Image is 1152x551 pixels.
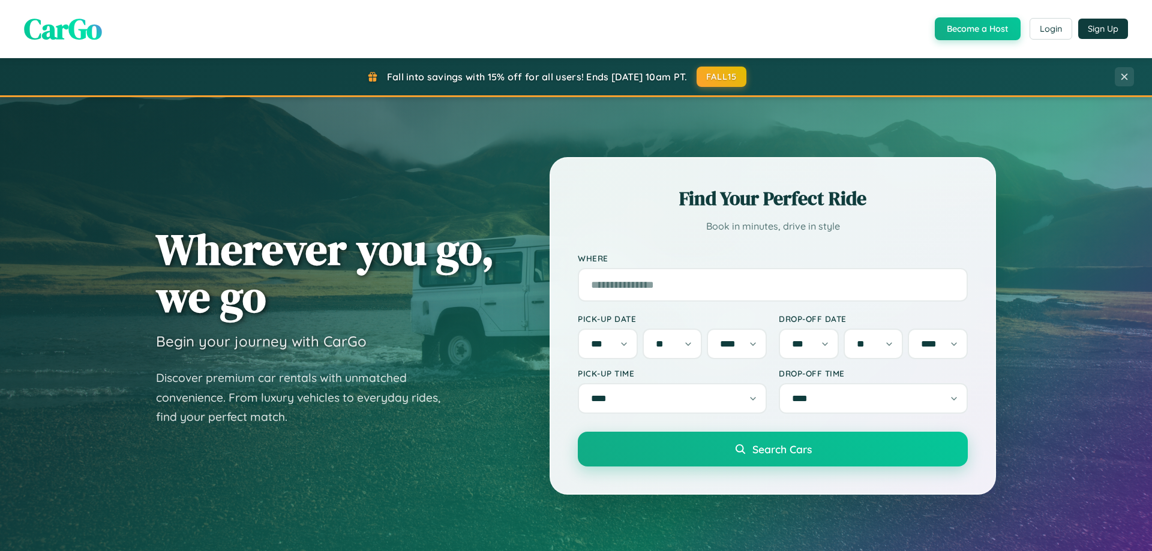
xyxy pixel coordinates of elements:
button: Login [1030,18,1072,40]
h1: Wherever you go, we go [156,225,494,320]
h3: Begin your journey with CarGo [156,332,367,350]
button: FALL15 [697,67,747,87]
span: CarGo [24,9,102,49]
button: Search Cars [578,432,968,466]
label: Pick-up Date [578,314,767,324]
label: Drop-off Date [779,314,968,324]
button: Sign Up [1078,19,1128,39]
span: Search Cars [752,442,812,456]
label: Where [578,253,968,263]
h2: Find Your Perfect Ride [578,185,968,212]
p: Book in minutes, drive in style [578,218,968,235]
label: Drop-off Time [779,368,968,378]
span: Fall into savings with 15% off for all users! Ends [DATE] 10am PT. [387,71,688,83]
p: Discover premium car rentals with unmatched convenience. From luxury vehicles to everyday rides, ... [156,368,456,427]
label: Pick-up Time [578,368,767,378]
button: Become a Host [935,17,1021,40]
